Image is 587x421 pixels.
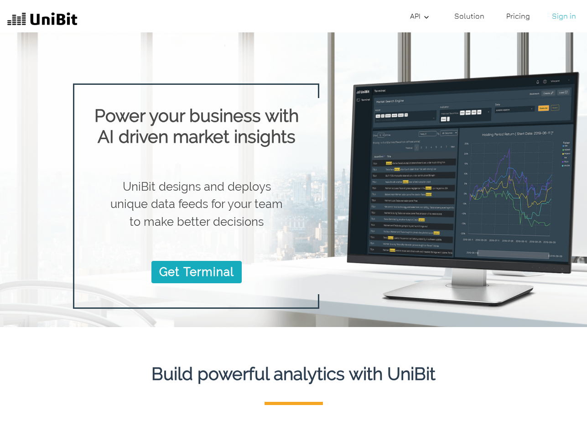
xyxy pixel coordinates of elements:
a: Solution [451,7,488,25]
a: Pricing [503,7,534,25]
a: Sign in [548,7,580,25]
a: Get Terminal [151,261,242,283]
h1: Power your business with AI driven market insights [89,105,305,147]
a: API [406,7,436,25]
p: UniBit designs and deploys unique data feeds for your team to make better decisions [104,178,290,230]
img: UniBit Logo [7,11,78,29]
